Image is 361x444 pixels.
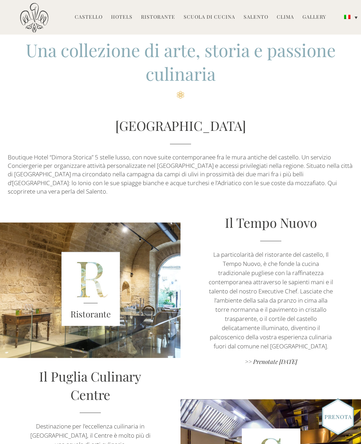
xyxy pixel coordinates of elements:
[61,252,120,326] img: r_green.jpg
[75,13,103,22] a: Castello
[20,3,48,33] img: Castello di Ugento
[8,116,353,144] h2: [GEOGRAPHIC_DATA]
[111,13,133,22] a: Hotels
[61,308,120,321] h3: Ristorante
[344,15,350,19] img: Italiano
[302,13,326,22] a: Gallery
[208,250,334,351] p: La particolarità del ristorante del castello, Il Tempo Nuovo, è che fonde la cucina tradizionale ...
[225,214,317,231] a: Il Tempo Nuovo
[277,13,294,22] a: Clima
[208,358,334,367] a: >> Prenotate [DATE]
[39,367,141,403] a: Il Puglia Culinary Centre
[322,399,354,435] img: Book_Button_Italian.png
[8,153,353,196] p: Boutique Hotel “Dimora Storica” 5 stelle lusso, con nove suite contemporanee fra le mura antiche ...
[244,13,268,22] a: Salento
[184,13,235,22] a: Scuola di Cucina
[141,13,175,22] a: Ristorante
